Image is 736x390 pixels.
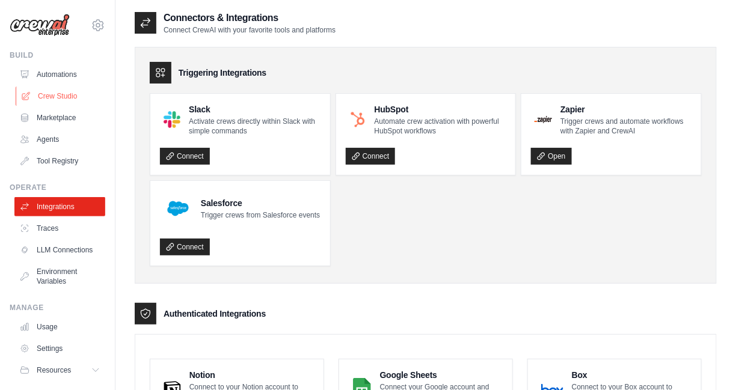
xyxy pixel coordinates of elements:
div: Operate [10,183,105,192]
h4: Box [572,369,692,381]
h4: Notion [189,369,314,381]
a: Automations [14,65,105,84]
p: Trigger crews and automate workflows with Zapier and CrewAI [560,117,692,136]
h3: Triggering Integrations [179,67,266,79]
a: LLM Connections [14,240,105,260]
a: Traces [14,219,105,238]
p: Trigger crews from Salesforce events [201,210,320,220]
p: Automate crew activation with powerful HubSpot workflows [375,117,506,136]
h4: Slack [189,103,320,115]
img: Slack Logo [164,111,180,128]
div: Manage [10,303,105,312]
img: Logo [10,14,70,37]
span: Resources [37,365,71,375]
a: Marketplace [14,108,105,127]
div: Build [10,50,105,60]
a: Open [531,148,571,165]
h3: Authenticated Integrations [164,308,266,320]
a: Usage [14,317,105,337]
h4: Zapier [560,103,692,115]
a: Integrations [14,197,105,216]
h4: HubSpot [375,103,506,115]
p: Connect CrewAI with your favorite tools and platforms [164,25,336,35]
h4: Google Sheets [380,369,503,381]
a: Tool Registry [14,151,105,171]
img: HubSpot Logo [349,111,366,128]
img: Salesforce Logo [164,194,192,223]
a: Environment Variables [14,262,105,291]
a: Connect [346,148,396,165]
h4: Salesforce [201,197,320,209]
a: Connect [160,148,210,165]
button: Resources [14,361,105,380]
a: Connect [160,239,210,255]
a: Agents [14,130,105,149]
a: Settings [14,339,105,358]
p: Activate crews directly within Slack with simple commands [189,117,320,136]
a: Crew Studio [16,87,106,106]
h2: Connectors & Integrations [164,11,336,25]
img: Zapier Logo [535,116,552,123]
